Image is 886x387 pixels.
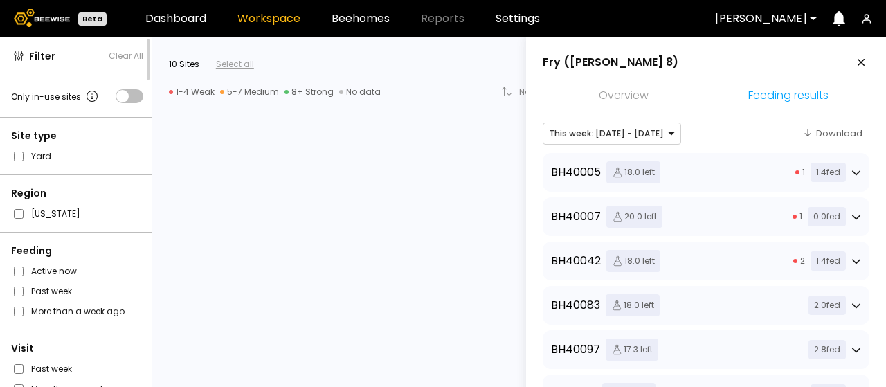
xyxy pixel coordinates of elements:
label: [US_STATE] [31,206,80,221]
div: Feeding [11,244,143,258]
div: Only in-use sites [11,88,100,105]
li: Overview [543,82,705,111]
div: BH 40097 [551,341,600,358]
span: 2.8 fed [808,340,846,359]
span: 18.0 left [606,294,660,316]
a: Beehomes [332,13,390,24]
div: 1-4 Weak [169,87,215,98]
div: BH 40007 [551,208,601,225]
div: 8+ Strong [284,87,334,98]
label: Past week [31,361,72,376]
span: 1.4 fed [811,163,846,182]
label: Active now [31,264,77,278]
div: BH 40005 [551,164,601,181]
div: 1 [795,166,805,179]
div: Fry ([PERSON_NAME] 8) [543,55,678,70]
span: 1.4 fed [811,251,846,271]
span: 18.0 left [606,161,660,183]
div: 10 Sites [169,58,199,71]
span: 17.3 left [606,339,658,361]
label: Past week [31,284,72,298]
div: BH 40042 [551,253,601,269]
a: Workspace [237,13,300,24]
button: Download [795,123,869,145]
div: Select all [216,58,254,71]
span: Reports [421,13,464,24]
span: 0.0 fed [808,207,846,226]
span: 18.0 left [606,250,660,272]
li: Feeding results [707,82,869,111]
div: Region [11,186,143,201]
a: Settings [496,13,540,24]
span: 20.0 left [606,206,662,228]
div: 2 [793,255,805,267]
label: More than a week ago [31,304,125,318]
span: 2.0 fed [808,296,846,315]
div: BH 40083 [551,297,600,314]
button: Clear All [109,50,143,62]
div: Download [802,127,862,141]
span: Filter [29,49,55,64]
div: North to South [519,88,588,96]
div: 1 [793,210,802,223]
a: Dashboard [145,13,206,24]
div: Beta [78,12,107,26]
div: 5-7 Medium [220,87,279,98]
img: Beewise logo [14,9,70,27]
label: Yard [31,149,51,163]
div: Visit [11,341,143,356]
div: No data [339,87,381,98]
div: Site type [11,129,143,143]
